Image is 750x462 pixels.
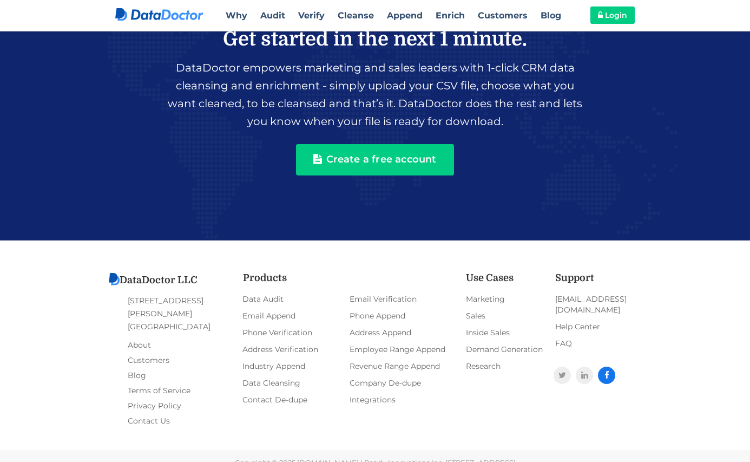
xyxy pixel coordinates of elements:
a: Revenue Range Append [348,359,456,373]
img: logo [109,273,120,285]
a: Blog [128,368,146,383]
a: Company De-dupe [348,376,456,390]
h3: Use Cases [466,273,545,284]
span: Why [226,10,247,21]
h2: Get started in the next 1 minute. [115,28,635,51]
a: Login [590,6,635,24]
a: Customers [128,353,169,368]
a: FAQ [554,336,643,350]
a: Phone Verification [241,326,349,340]
span: Enrich [436,10,465,21]
span: Customers [478,10,528,21]
p: DataDoctor empowers marketing and sales leaders with 1-click CRM data cleansing and enrichment - ... [115,56,635,133]
span: Verify [298,10,325,21]
a: Contact De-dupe [241,393,349,407]
a: Contact Us [128,413,170,428]
h3: Products [243,273,457,284]
a: Integrations [348,393,456,407]
a: Data Cleansing [241,376,349,390]
span: Cleanse [338,10,374,21]
span: Audit [260,10,285,21]
a: Phone Append [348,309,456,323]
a: Inside Sales [464,326,545,340]
a: Privacy Policy [128,398,181,413]
address: [STREET_ADDRESS][PERSON_NAME] [GEOGRAPHIC_DATA] [128,294,241,333]
a: Terms of Service [128,383,190,398]
a: About [128,337,151,353]
a: [EMAIL_ADDRESS][DOMAIN_NAME] [554,292,643,317]
span: Blog [541,10,561,21]
a: Sales [464,309,545,323]
a: Address Verification [241,342,349,356]
h3: DataDoctor LLC [109,273,241,286]
h3: Support [555,273,643,284]
a: Research [464,359,545,373]
a: Address Append [348,326,456,340]
a: Help Center [554,320,643,334]
a: Email Verification [348,292,456,306]
a: Email Append [241,309,349,323]
a: Employee Range Append [348,342,456,356]
span: Append [387,10,423,21]
a: Industry Append [241,359,349,373]
button: Create a free account [296,144,453,175]
a: Demand Generation [464,342,545,356]
a: Data Audit [241,292,349,306]
a: Marketing [464,292,545,306]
